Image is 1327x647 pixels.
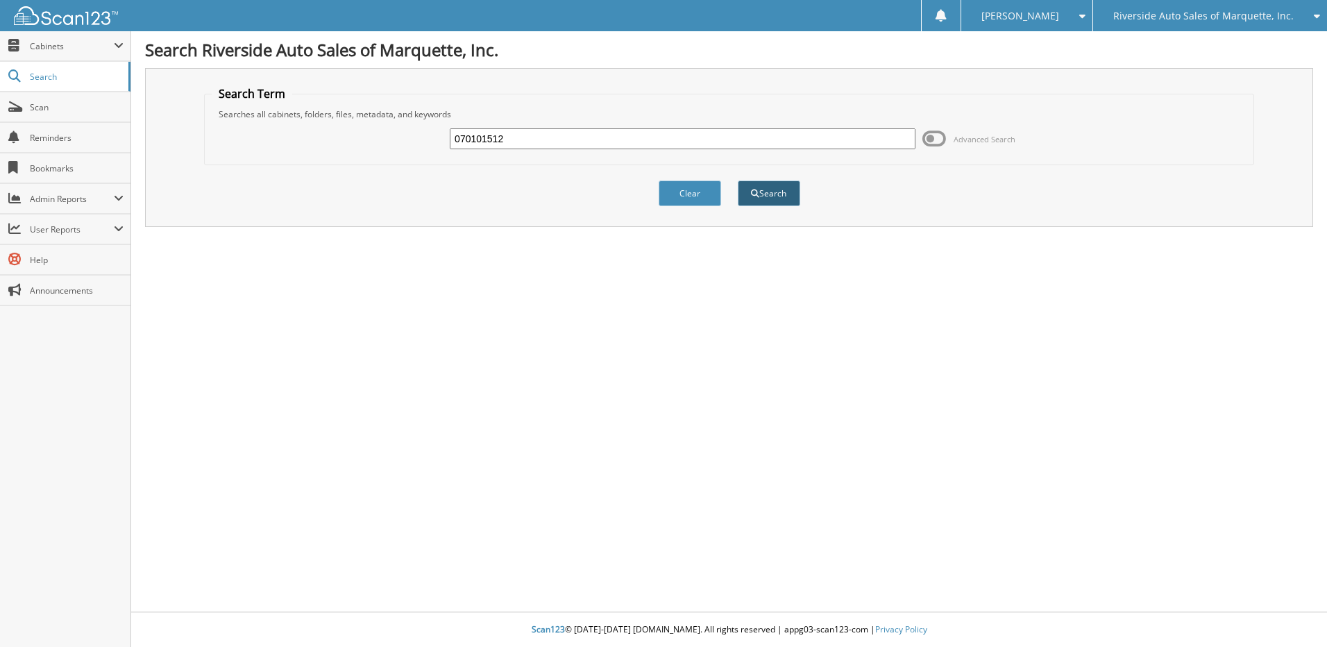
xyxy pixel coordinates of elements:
[30,254,124,266] span: Help
[1113,12,1294,20] span: Riverside Auto Sales of Marquette, Inc.
[30,40,114,52] span: Cabinets
[659,180,721,206] button: Clear
[30,224,114,235] span: User Reports
[30,132,124,144] span: Reminders
[981,12,1059,20] span: [PERSON_NAME]
[532,623,565,635] span: Scan123
[212,108,1246,120] div: Searches all cabinets, folders, files, metadata, and keywords
[14,6,118,25] img: scan123-logo-white.svg
[30,71,121,83] span: Search
[954,134,1015,144] span: Advanced Search
[875,623,927,635] a: Privacy Policy
[738,180,800,206] button: Search
[30,101,124,113] span: Scan
[30,162,124,174] span: Bookmarks
[30,285,124,296] span: Announcements
[30,193,114,205] span: Admin Reports
[145,38,1313,61] h1: Search Riverside Auto Sales of Marquette, Inc.
[1258,580,1327,647] iframe: Chat Widget
[131,613,1327,647] div: © [DATE]-[DATE] [DOMAIN_NAME]. All rights reserved | appg03-scan123-com |
[212,86,292,101] legend: Search Term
